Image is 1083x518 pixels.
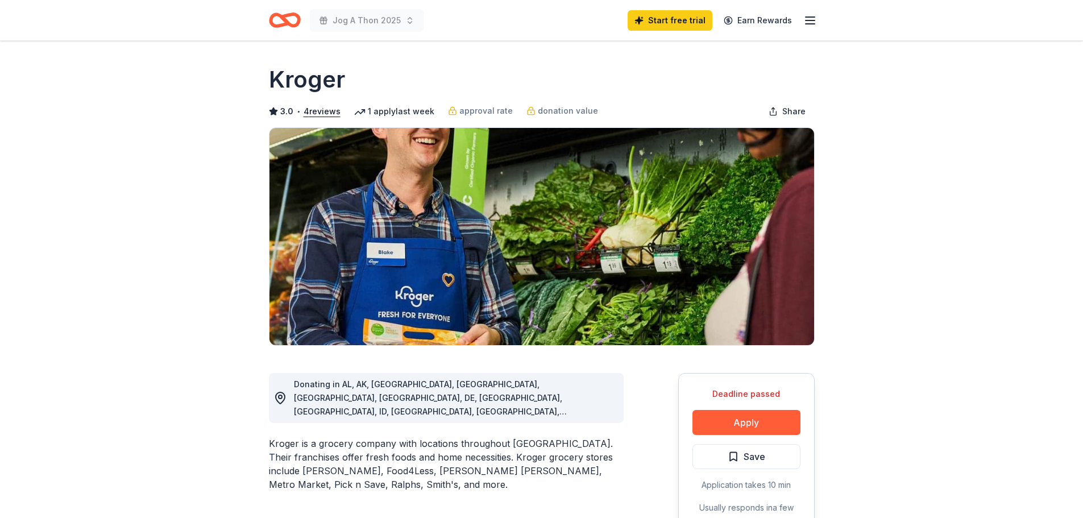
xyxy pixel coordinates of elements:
[692,478,800,492] div: Application takes 10 min
[692,444,800,469] button: Save
[310,9,424,32] button: Jog A Thon 2025
[692,387,800,401] div: Deadline passed
[744,449,765,464] span: Save
[692,410,800,435] button: Apply
[538,104,598,118] span: donation value
[782,105,806,118] span: Share
[526,104,598,118] a: donation value
[269,437,624,491] div: Kroger is a grocery company with locations throughout [GEOGRAPHIC_DATA]. Their franchises offer f...
[354,105,434,118] div: 1 apply last week
[269,128,814,345] img: Image for Kroger
[628,10,712,31] a: Start free trial
[296,107,300,116] span: •
[304,105,341,118] button: 4reviews
[269,64,345,96] h1: Kroger
[448,104,513,118] a: approval rate
[269,7,301,34] a: Home
[717,10,799,31] a: Earn Rewards
[280,105,293,118] span: 3.0
[333,14,401,27] span: Jog A Thon 2025
[760,100,815,123] button: Share
[459,104,513,118] span: approval rate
